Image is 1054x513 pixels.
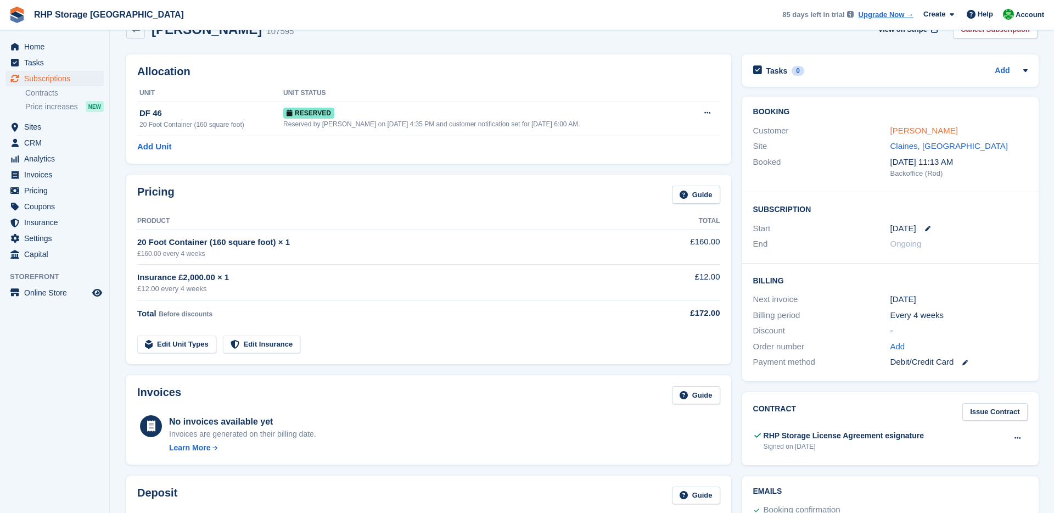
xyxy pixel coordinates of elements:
span: Create [923,9,945,20]
a: menu [5,231,104,246]
div: Discount [753,325,890,337]
span: Coupons [24,199,90,214]
a: menu [5,39,104,54]
h2: Billing [753,275,1028,286]
div: Learn More [169,442,210,454]
a: Guide [672,487,720,505]
span: Pricing [24,183,90,198]
a: Upgrade Now → [859,9,913,20]
a: Guide [672,386,720,404]
div: Invoices are generated on their billing date. [169,428,316,440]
a: Guide [672,186,720,204]
div: £160.00 every 4 weeks [137,249,630,259]
div: 20 Foot Container (160 square foot) [139,120,283,130]
span: Total [137,309,156,318]
img: icon-info-grey-7440780725fd019a000dd9b08b2336e03edf1995a4989e88bcd33f0948082b44.svg [847,11,854,18]
div: No invoices available yet [169,415,316,428]
span: CRM [24,135,90,150]
span: Analytics [24,151,90,166]
div: 20 Foot Container (160 square foot) × 1 [137,236,630,249]
a: Add [890,341,905,353]
h2: Deposit [137,487,177,505]
div: Site [753,140,890,153]
td: £12.00 [630,265,720,300]
a: [PERSON_NAME] [890,126,958,135]
span: Before discounts [159,310,212,318]
h2: Booking [753,108,1028,116]
a: Claines, [GEOGRAPHIC_DATA] [890,141,1008,150]
span: Help [978,9,993,20]
div: [DATE] [890,293,1028,306]
div: DF 46 [139,107,283,120]
a: menu [5,199,104,214]
span: Invoices [24,167,90,182]
span: Tasks [24,55,90,70]
a: Issue Contract [962,403,1027,421]
div: Customer [753,125,890,137]
div: Insurance £2,000.00 × 1 [137,271,630,284]
div: Reserved by [PERSON_NAME] on [DATE] 4:35 PM and customer notification set for [DATE] 6:00 AM. [283,119,688,129]
span: Home [24,39,90,54]
a: menu [5,183,104,198]
span: Reserved [283,108,334,119]
th: Total [630,213,720,230]
th: Product [137,213,630,230]
span: Price increases [25,102,78,112]
div: [DATE] 11:13 AM [890,156,1028,169]
a: menu [5,285,104,300]
div: Next invoice [753,293,890,306]
a: menu [5,151,104,166]
h2: Tasks [766,66,788,76]
a: Preview store [91,286,104,299]
div: £12.00 every 4 weeks [137,283,630,294]
th: Unit [137,85,283,102]
div: NEW [86,101,104,112]
h2: Subscription [753,203,1028,214]
a: Price increases NEW [25,101,104,113]
a: Learn More [169,442,316,454]
a: RHP Storage [GEOGRAPHIC_DATA] [30,5,188,24]
div: Signed on [DATE] [764,442,924,451]
span: Storefront [10,271,109,282]
a: Edit Unit Types [137,336,216,354]
a: menu [5,119,104,135]
td: £160.00 [630,230,720,264]
a: Contracts [25,88,104,98]
h2: Emails [753,487,1028,496]
a: menu [5,71,104,86]
a: menu [5,247,104,262]
h2: Invoices [137,386,181,404]
img: Rod [1003,9,1014,20]
a: menu [5,135,104,150]
div: Order number [753,341,890,353]
span: Subscriptions [24,71,90,86]
div: - [890,325,1028,337]
span: Settings [24,231,90,246]
img: stora-icon-8386f47178a22dfd0bd8f6a31ec36ba5ce8667c1dd55bd0f319d3a0aa187defe.svg [9,7,25,23]
h2: Allocation [137,65,720,78]
span: Online Store [24,285,90,300]
div: Backoffice (Rod) [890,168,1028,179]
div: RHP Storage License Agreement esignature [764,430,924,442]
span: Ongoing [890,239,922,248]
div: Payment method [753,356,890,369]
div: Billing period [753,309,890,322]
span: 85 days left in trial [782,9,844,20]
div: Debit/Credit Card [890,356,1028,369]
div: Start [753,222,890,235]
h2: Contract [753,403,797,421]
a: Edit Insurance [223,336,301,354]
span: Insurance [24,215,90,230]
a: menu [5,215,104,230]
div: Every 4 weeks [890,309,1028,322]
a: Add Unit [137,141,171,153]
span: Account [1016,9,1044,20]
a: Add [995,65,1010,77]
div: 0 [792,66,804,76]
a: menu [5,167,104,182]
span: Capital [24,247,90,262]
time: 2025-09-24 00:00:00 UTC [890,222,916,235]
span: Sites [24,119,90,135]
div: Booked [753,156,890,179]
a: menu [5,55,104,70]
